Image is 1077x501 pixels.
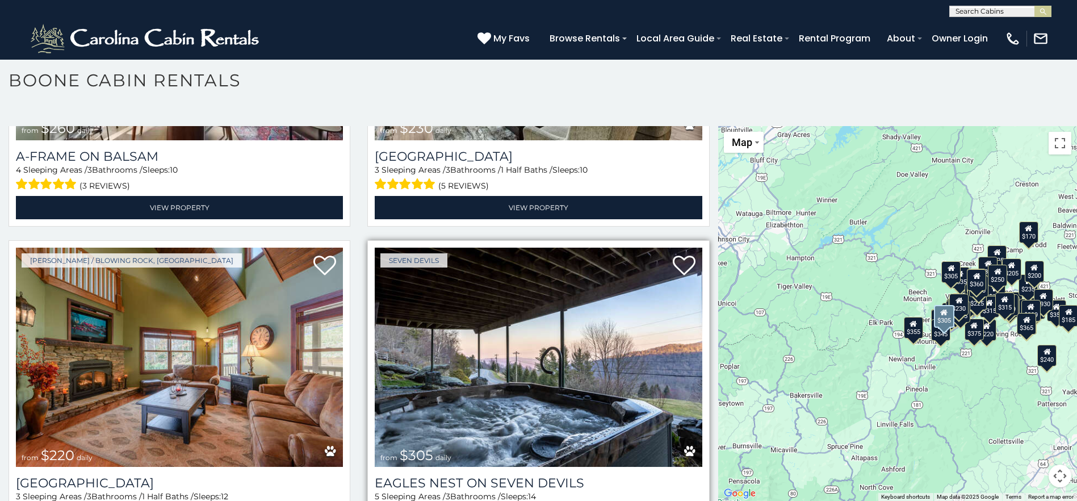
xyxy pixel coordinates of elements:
img: mail-regular-white.png [1033,31,1049,47]
span: daily [435,126,451,135]
div: $305 [941,261,961,283]
a: [GEOGRAPHIC_DATA] [375,149,702,164]
span: 1 Half Baths / [501,165,552,175]
a: [PERSON_NAME] / Blowing Rock, [GEOGRAPHIC_DATA] [22,253,242,268]
h3: Summit Creek [16,475,343,491]
span: daily [77,453,93,462]
a: Seven Devils [380,253,447,268]
img: White-1-2.png [28,22,264,56]
button: Map camera controls [1049,465,1071,487]
img: Summit Creek [16,248,343,467]
div: $230 [949,294,969,315]
a: A-Frame on Balsam [16,149,343,164]
a: Owner Login [926,28,994,48]
a: Local Area Guide [631,28,720,48]
a: Real Estate [725,28,788,48]
a: Eagles Nest on Seven Devils [375,475,702,491]
a: Terms (opens in new tab) [1005,494,1021,500]
span: (5 reviews) [438,178,489,193]
span: 3 [375,165,379,175]
div: $225 [967,289,987,310]
div: $480 [980,295,999,316]
div: $210 [969,275,988,297]
a: Eagles Nest on Seven Devils from $305 daily [375,248,702,467]
div: Sleeping Areas / Bathrooms / Sleeps: [16,164,343,193]
span: daily [435,453,451,462]
div: $355 [1047,300,1066,322]
div: $315 [979,296,999,318]
span: 3 [446,165,450,175]
button: Keyboard shortcuts [881,493,930,501]
span: 3 [87,165,92,175]
div: $375 [964,319,983,340]
img: Eagles Nest on Seven Devils [375,248,702,467]
span: 10 [580,165,588,175]
a: Add to favorites [673,254,695,278]
span: My Favs [493,31,530,45]
div: Sleeping Areas / Bathrooms / Sleeps: [375,164,702,193]
div: $299 [1021,300,1040,322]
div: $315 [995,293,1015,314]
img: phone-regular-white.png [1005,31,1021,47]
div: $235 [1019,274,1038,296]
div: $350 [1017,313,1037,335]
button: Toggle fullscreen view [1049,132,1071,155]
div: $240 [1037,345,1057,366]
a: Add to favorites [313,254,336,278]
span: (3 reviews) [79,178,130,193]
a: My Favs [477,31,533,46]
span: from [22,453,39,462]
span: 4 [16,165,21,175]
a: [GEOGRAPHIC_DATA] [16,475,343,491]
a: Open this area in Google Maps (opens a new window) [721,486,758,501]
span: 10 [170,165,178,175]
div: $365 [1017,313,1036,335]
div: $305 [934,305,954,328]
a: View Property [16,196,343,219]
div: $250 [988,265,1007,286]
div: $375 [931,310,950,331]
div: $320 [978,257,998,278]
div: $299 [999,294,1019,316]
div: $170 [1019,222,1038,243]
span: from [22,126,39,135]
a: View Property [375,196,702,219]
img: Google [721,486,758,501]
div: $930 [1034,289,1053,311]
span: $230 [400,120,433,136]
button: Change map style [724,132,764,153]
div: $220 [977,319,996,341]
div: $410 [959,281,978,302]
span: $305 [400,447,433,464]
div: $345 [931,319,950,341]
a: Summit Creek from $220 daily [16,248,343,467]
span: from [380,126,397,135]
span: Map data ©2025 Google [937,494,999,500]
span: $220 [41,447,74,464]
a: Rental Program [793,28,876,48]
div: $200 [1025,261,1044,282]
h3: Mountain View Manor [375,149,702,164]
span: Map [732,136,752,148]
span: daily [77,126,93,135]
div: $525 [987,245,1007,267]
div: $205 [1002,258,1021,280]
div: $451 [965,284,984,306]
div: $355 [904,317,923,339]
span: from [380,453,397,462]
a: Report a map error [1028,494,1074,500]
div: $275 [951,301,970,323]
div: $360 [967,269,986,291]
a: Browse Rentals [544,28,626,48]
div: $380 [1003,292,1022,314]
span: $260 [41,120,75,136]
a: About [881,28,921,48]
